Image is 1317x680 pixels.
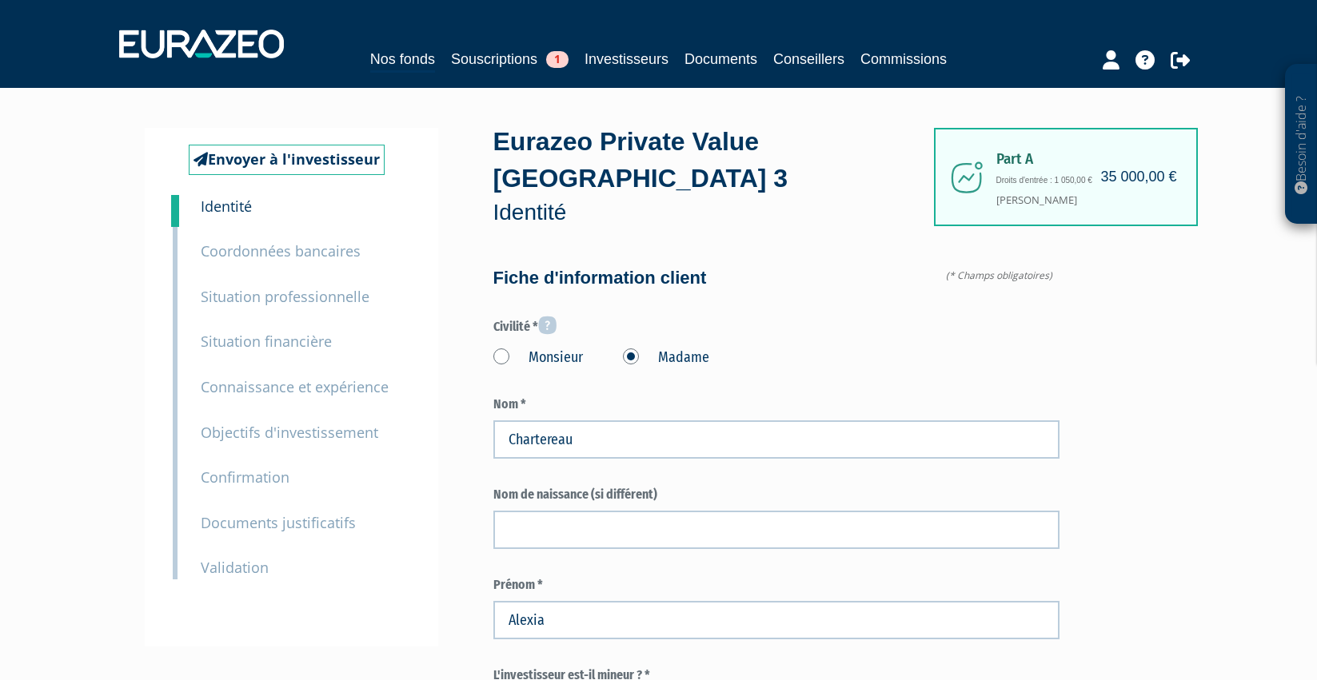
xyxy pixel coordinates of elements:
[493,124,933,229] div: Eurazeo Private Value [GEOGRAPHIC_DATA] 3
[201,332,332,351] small: Situation financière
[201,377,389,396] small: Connaissance et expérience
[201,287,369,306] small: Situation professionnelle
[623,348,709,368] label: Madame
[493,316,1060,336] label: Civilité *
[684,48,757,70] a: Documents
[934,128,1198,226] div: [PERSON_NAME]
[996,176,1172,185] h6: Droits d'entrée : 1 050,00 €
[1100,169,1176,185] h4: 35 000,00 €
[451,48,569,70] a: Souscriptions1
[493,348,583,368] label: Monsieur
[546,51,569,68] span: 1
[1292,73,1311,217] p: Besoin d'aide ?
[493,576,1060,595] label: Prénom *
[201,241,361,260] small: Coordonnées bancaires
[201,467,289,487] small: Confirmation
[370,48,435,73] a: Nos fonds
[189,145,385,175] a: Envoyer à l'investisseur
[493,197,933,229] p: Identité
[585,48,668,70] a: Investisseurs
[201,423,378,442] small: Objectifs d'investissement
[493,396,1060,414] label: Nom *
[773,48,844,70] a: Conseillers
[201,558,269,577] small: Validation
[996,151,1172,168] span: Part A
[201,197,252,216] small: Identité
[493,268,1060,288] h4: Fiche d'information client
[860,48,947,70] a: Commissions
[493,486,1060,504] label: Nom de naissance (si différent)
[119,30,284,58] img: 1732889491-logotype_eurazeo_blanc_rvb.png
[946,268,1060,282] span: (* Champs obligatoires)
[171,195,179,227] a: 1
[201,513,356,532] small: Documents justificatifs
